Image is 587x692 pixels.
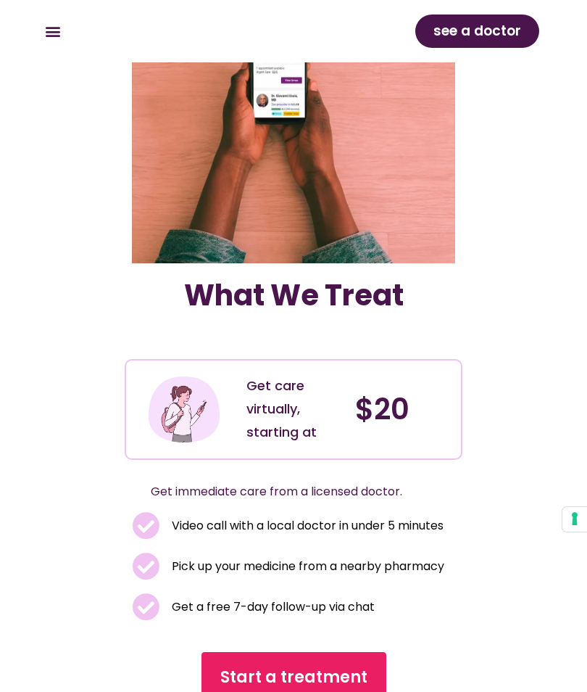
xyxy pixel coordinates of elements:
span: Start a treatment [220,666,367,689]
div: Get care virtually, starting at [246,374,341,444]
p: Get immediate care from a licensed doctor. [125,482,428,502]
img: Illustration depicting a young woman in a casual outfit, engaged with her smartphone. She has a p... [146,371,222,448]
span: Pick up your medicine from a nearby pharmacy [168,556,444,577]
iframe: Customer reviews powered by Trustpilot [132,327,456,345]
span: Get a free 7-day follow-up via chat [168,597,375,617]
h1: What We Treat [132,278,456,313]
button: Your consent preferences for tracking technologies [562,507,587,532]
div: Menu Toggle [41,20,64,44]
span: Video call with a local doctor in under 5 minutes [168,516,444,536]
h4: $20 [355,392,450,427]
a: see a doctor [415,15,539,48]
span: see a doctor [433,20,521,43]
